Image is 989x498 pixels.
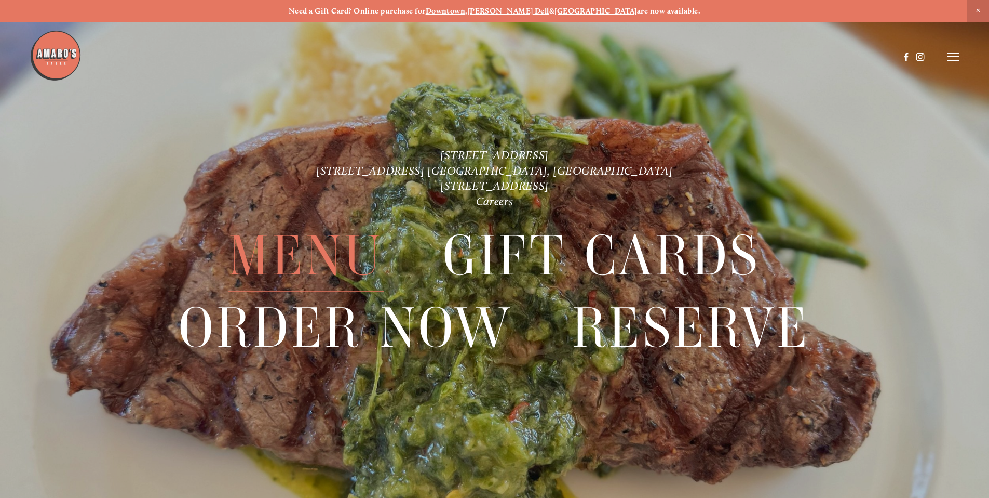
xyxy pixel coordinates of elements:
strong: & [549,6,554,16]
strong: are now available. [637,6,700,16]
span: Order Now [179,292,512,364]
img: Amaro's Table [30,30,82,82]
strong: Need a Gift Card? Online purchase for [289,6,426,16]
a: Order Now [179,292,512,363]
a: [GEOGRAPHIC_DATA] [554,6,637,16]
span: Reserve [572,292,810,364]
a: Reserve [572,292,810,363]
a: Gift Cards [443,220,761,291]
a: [PERSON_NAME] Dell [468,6,549,16]
strong: , [465,6,467,16]
a: Menu [228,220,383,291]
a: Downtown [426,6,466,16]
a: [STREET_ADDRESS] [440,179,549,193]
a: [STREET_ADDRESS] [440,148,549,162]
a: [STREET_ADDRESS] [GEOGRAPHIC_DATA], [GEOGRAPHIC_DATA] [316,164,673,178]
a: Careers [476,194,513,208]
